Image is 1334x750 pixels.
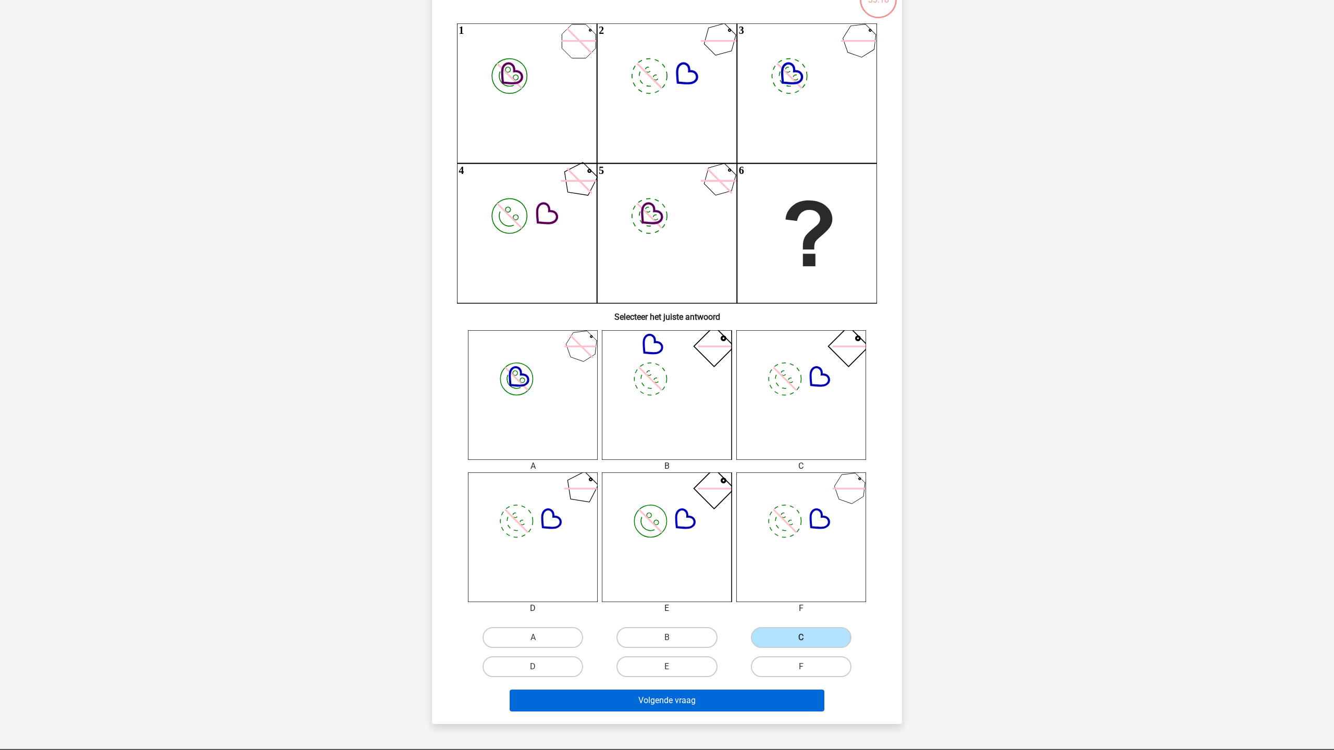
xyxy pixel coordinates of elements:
h6: Selecteer het juiste antwoord [449,304,885,322]
text: 4 [459,165,464,176]
div: F [728,602,874,615]
label: B [616,627,717,648]
label: E [616,656,717,677]
label: C [751,627,851,648]
label: F [751,656,851,677]
div: C [728,460,874,472]
div: A [460,460,606,472]
div: B [594,460,739,472]
div: D [460,602,606,615]
text: 2 [599,24,604,36]
text: 6 [739,165,744,176]
text: 5 [599,165,604,176]
div: E [594,602,739,615]
label: A [483,627,583,648]
label: D [483,656,583,677]
text: 1 [459,24,464,36]
button: Volgende vraag [510,690,825,711]
text: 3 [739,24,744,36]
